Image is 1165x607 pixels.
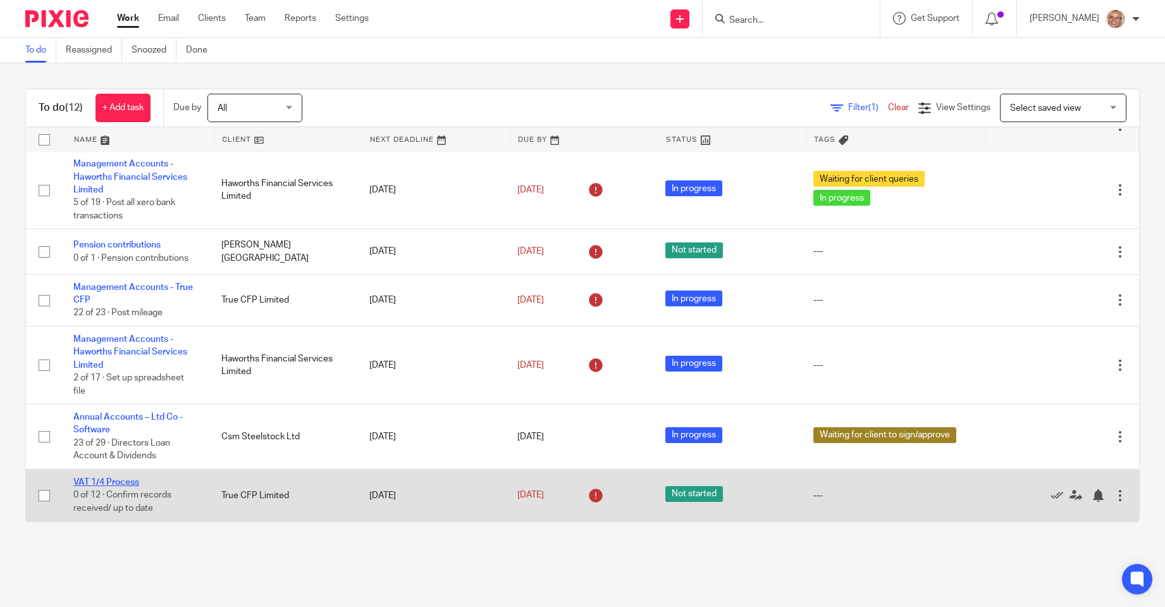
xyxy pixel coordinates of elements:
[173,101,201,114] p: Due by
[936,103,990,112] span: View Settings
[73,439,170,461] span: 23 of 29 · Directors Loan Account & Dividends
[357,469,505,521] td: [DATE]
[728,15,842,27] input: Search
[73,373,184,396] span: 2 of 17 · Set up spreadsheet file
[25,10,89,27] img: Pixie
[665,356,722,372] span: In progress
[357,327,505,404] td: [DATE]
[357,274,505,326] td: [DATE]
[357,151,505,229] td: [DATE]
[848,103,888,112] span: Filter
[1051,489,1069,501] a: Mark as done
[665,180,722,196] span: In progress
[813,294,978,306] div: ---
[73,335,187,370] a: Management Accounts - Haworths Financial Services Limited
[813,489,978,502] div: ---
[209,151,357,229] td: Haworths Financial Services Limited
[888,103,909,112] a: Clear
[1030,12,1099,25] p: [PERSON_NAME]
[285,12,316,25] a: Reports
[357,522,505,566] td: [DATE]
[1010,104,1081,113] span: Select saved view
[73,199,175,221] span: 5 of 19 · Post all xero bank transactions
[517,247,544,256] span: [DATE]
[209,469,357,521] td: True CFP Limited
[517,296,544,304] span: [DATE]
[73,241,161,249] a: Pension contributions
[813,427,956,443] span: Waiting for client to sign/approve
[517,361,544,370] span: [DATE]
[517,185,544,194] span: [DATE]
[218,104,227,113] span: All
[96,94,151,122] a: + Add task
[209,274,357,326] td: True CFP Limited
[911,14,959,23] span: Get Support
[117,12,139,25] a: Work
[665,427,722,443] span: In progress
[357,404,505,470] td: [DATE]
[198,12,226,25] a: Clients
[132,38,176,63] a: Snoozed
[1106,9,1126,29] img: SJ.jpg
[65,103,83,113] span: (12)
[517,491,544,499] span: [DATE]
[209,404,357,470] td: Csm Steelstock Ltd
[158,12,179,25] a: Email
[665,242,723,258] span: Not started
[186,38,217,63] a: Done
[665,291,722,306] span: In progress
[209,522,357,566] td: [PERSON_NAME]
[73,491,171,513] span: 0 of 12 · Confirm records received/ up to date
[73,254,188,263] span: 0 of 1 · Pension contributions
[245,12,266,25] a: Team
[517,432,544,441] span: [DATE]
[813,190,870,206] span: In progress
[73,160,187,194] a: Management Accounts - Haworths Financial Services Limited
[813,359,978,372] div: ---
[335,12,369,25] a: Settings
[73,283,193,304] a: Management Accounts - True CFP
[814,136,835,143] span: Tags
[813,171,925,187] span: Waiting for client queries
[66,38,122,63] a: Reassigned
[73,413,183,434] a: Annual Accounts – Ltd Co - Software
[813,245,978,258] div: ---
[73,478,139,487] a: VAT 1/4 Process
[357,229,505,274] td: [DATE]
[39,101,83,115] h1: To do
[665,486,723,502] span: Not started
[73,309,163,318] span: 22 of 23 · Post mileage
[209,327,357,404] td: Haworths Financial Services Limited
[868,103,878,112] span: (1)
[25,38,56,63] a: To do
[209,229,357,274] td: [PERSON_NAME][GEOGRAPHIC_DATA]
